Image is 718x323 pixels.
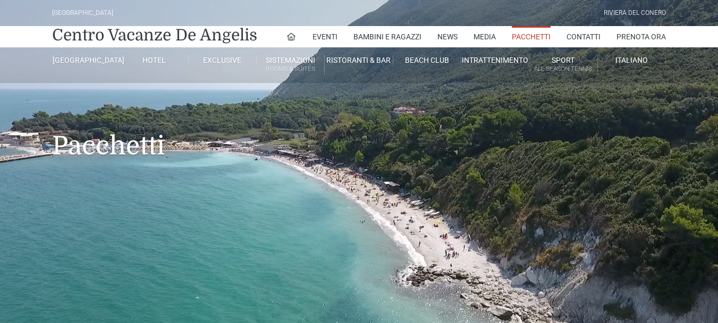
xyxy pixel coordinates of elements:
[461,55,529,65] a: Intrattenimento
[615,56,648,64] span: Italiano
[189,55,257,65] a: Exclusive
[393,55,461,65] a: Beach Club
[52,55,120,65] a: [GEOGRAPHIC_DATA]
[437,26,458,47] a: News
[52,24,257,46] a: Centro Vacanze De Angelis
[312,26,337,47] a: Eventi
[529,55,597,75] a: SportAll Season Tennis
[598,55,666,65] a: Italiano
[604,8,666,18] div: Riviera Del Conero
[325,55,393,65] a: Ristoranti & Bar
[529,64,597,74] small: All Season Tennis
[616,26,666,47] a: Prenota Ora
[120,55,188,65] a: Hotel
[257,55,325,75] a: SistemazioniRooms & Suites
[257,64,324,74] small: Rooms & Suites
[52,8,113,18] div: [GEOGRAPHIC_DATA]
[474,26,496,47] a: Media
[353,26,421,47] a: Bambini e Ragazzi
[567,26,601,47] a: Contatti
[52,83,666,177] h1: Pacchetti
[512,26,551,47] a: Pacchetti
